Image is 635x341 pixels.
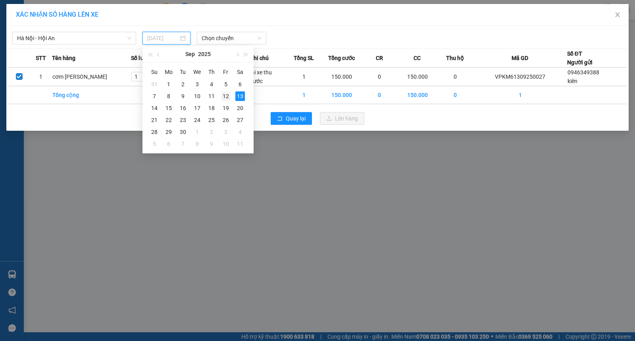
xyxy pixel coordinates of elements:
span: CC [414,54,421,62]
td: 0 [362,86,398,104]
td: 2025-09-30 [176,126,190,138]
span: rollback [277,116,283,122]
div: 4 [235,127,245,137]
span: close [614,12,621,18]
div: 23 [178,115,188,125]
span: Tổng cước [328,54,355,62]
td: 2025-08-31 [147,78,162,90]
td: 2025-10-06 [162,138,176,150]
td: 2025-09-08 [162,90,176,102]
td: 2025-09-28 [147,126,162,138]
div: 1 [192,127,202,137]
td: 2025-09-09 [176,90,190,102]
span: STT [36,54,46,62]
span: 0946349388 [568,69,599,76]
div: 7 [150,91,159,101]
div: 22 [164,115,173,125]
th: We [190,66,204,78]
td: 2025-09-24 [190,114,204,126]
td: 1 [286,68,322,86]
div: 16 [178,103,188,113]
div: 25 [207,115,216,125]
div: 9 [207,139,216,149]
div: 11 [235,139,245,149]
td: 2025-09-25 [204,114,219,126]
td: 2025-09-26 [219,114,233,126]
td: 1 [286,86,322,104]
div: 21 [150,115,159,125]
td: 2025-10-04 [233,126,247,138]
span: Số lượng [131,54,154,62]
button: Sep [185,46,195,62]
td: 150.000 [398,86,437,104]
td: 2025-09-06 [233,78,247,90]
div: 1 [164,79,173,89]
td: 2025-09-20 [233,102,247,114]
span: Hà Nội - Hội An [17,32,131,44]
td: 2025-09-18 [204,102,219,114]
span: Mã GD [512,54,528,62]
span: CR [376,54,383,62]
div: 14 [150,103,159,113]
div: 3 [221,127,231,137]
th: Th [204,66,219,78]
td: / 1 [131,68,177,86]
td: 2025-10-05 [147,138,162,150]
td: 2025-09-23 [176,114,190,126]
th: Mo [162,66,176,78]
div: 7 [178,139,188,149]
div: 5 [221,79,231,89]
td: 2025-09-29 [162,126,176,138]
td: 150.000 [322,86,362,104]
th: Fr [219,66,233,78]
td: 2025-09-17 [190,102,204,114]
td: 2025-09-04 [204,78,219,90]
div: 5 [150,139,159,149]
div: 27 [235,115,245,125]
div: 4 [207,79,216,89]
td: 1 [473,86,567,104]
span: Tên hàng [52,54,75,62]
span: Chọn chuyến [202,32,262,44]
td: 2025-09-27 [233,114,247,126]
div: 20 [235,103,245,113]
td: 0 [437,86,473,104]
span: Ghi chú [250,54,269,62]
td: 2025-10-11 [233,138,247,150]
td: 2025-10-08 [190,138,204,150]
td: 2025-09-01 [162,78,176,90]
td: 2025-09-19 [219,102,233,114]
td: 2025-10-07 [176,138,190,150]
td: 0 [362,68,398,86]
div: 9 [178,91,188,101]
span: kiên [568,78,577,84]
button: rollbackQuay lại [271,112,312,125]
div: 6 [235,79,245,89]
div: 31 [150,79,159,89]
span: Tổng SL [294,54,314,62]
div: 30 [178,127,188,137]
div: 15 [164,103,173,113]
div: 2 [207,127,216,137]
div: 18 [207,103,216,113]
div: 8 [164,91,173,101]
td: cơm [PERSON_NAME] [52,68,131,86]
th: Sa [233,66,247,78]
td: 150.000 [398,68,437,86]
div: 6 [164,139,173,149]
td: 1 [30,68,52,86]
td: 2025-09-21 [147,114,162,126]
td: 2025-10-02 [204,126,219,138]
div: 13 [235,91,245,101]
th: Tu [176,66,190,78]
div: 29 [164,127,173,137]
td: 2025-09-22 [162,114,176,126]
div: 2 [178,79,188,89]
div: 26 [221,115,231,125]
td: 2025-10-01 [190,126,204,138]
div: 28 [150,127,159,137]
div: 10 [192,91,202,101]
span: Quay lại [286,114,306,123]
td: lái xe thu cước [250,68,286,86]
button: Close [606,4,629,26]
